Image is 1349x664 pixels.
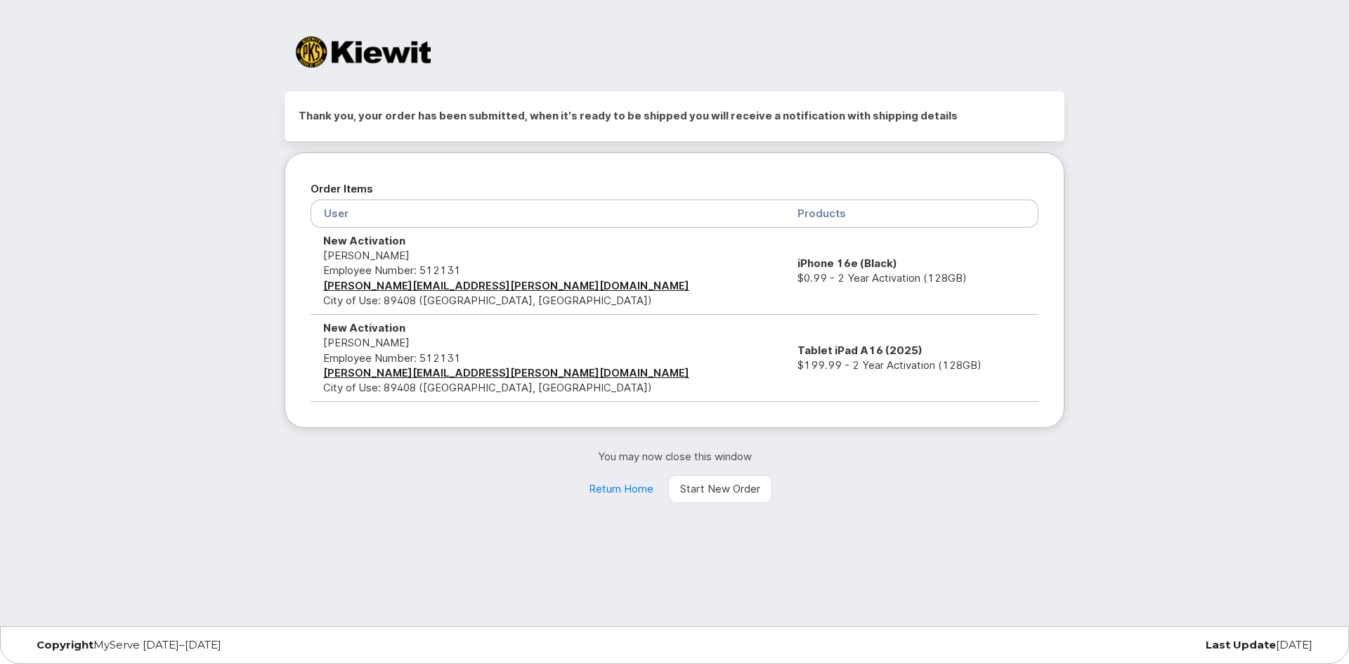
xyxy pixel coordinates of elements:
a: Start New Order [668,475,772,503]
div: MyServe [DATE]–[DATE] [26,639,458,651]
div: [DATE] [891,639,1323,651]
a: Return Home [577,475,665,503]
td: $0.99 - 2 Year Activation (128GB) [785,228,1038,315]
span: Employee Number: 512131 [323,351,461,365]
td: $199.99 - 2 Year Activation (128GB) [785,315,1038,402]
strong: Tablet iPad A16 (2025) [797,344,923,357]
strong: Last Update [1206,638,1276,651]
td: [PERSON_NAME] City of Use: 89408 ([GEOGRAPHIC_DATA], [GEOGRAPHIC_DATA]) [311,315,785,402]
strong: New Activation [323,321,405,334]
th: User [311,200,785,227]
strong: Copyright [37,638,93,651]
p: You may now close this window [285,449,1064,464]
a: [PERSON_NAME][EMAIL_ADDRESS][PERSON_NAME][DOMAIN_NAME] [323,366,689,379]
strong: New Activation [323,234,405,247]
img: Kiewit Corporation [296,37,431,67]
th: Products [785,200,1038,227]
td: [PERSON_NAME] City of Use: 89408 ([GEOGRAPHIC_DATA], [GEOGRAPHIC_DATA]) [311,228,785,315]
span: Employee Number: 512131 [323,263,461,277]
h2: Order Items [311,178,1038,200]
a: [PERSON_NAME][EMAIL_ADDRESS][PERSON_NAME][DOMAIN_NAME] [323,279,689,292]
strong: iPhone 16e (Black) [797,256,897,270]
h2: Thank you, your order has been submitted, when it's ready to be shipped you will receive a notifi... [299,105,1050,126]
